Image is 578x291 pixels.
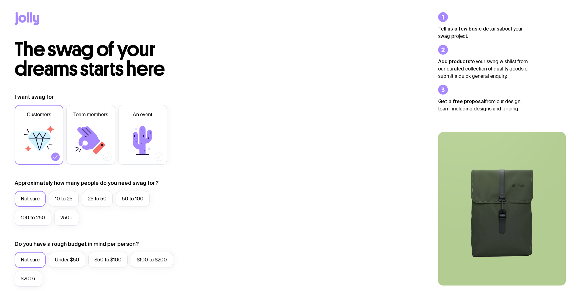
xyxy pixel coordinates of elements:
[88,252,128,268] label: $50 to $100
[49,191,79,207] label: 10 to 25
[15,93,54,101] label: I want swag for
[15,271,42,287] label: $200+
[438,98,530,113] p: from our design team, including designs and pricing.
[438,26,499,31] strong: Tell us a few basic details
[438,59,470,64] strong: Add products
[133,111,152,118] span: An event
[438,58,530,80] p: to your swag wishlist from our curated collection of quality goods or submit a quick general enqu...
[15,240,139,248] label: Do you have a rough budget in mind per person?
[15,37,165,81] span: The swag of your dreams starts here
[116,191,150,207] label: 50 to 100
[131,252,173,268] label: $100 to $200
[15,252,46,268] label: Not sure
[15,179,159,187] label: Approximately how many people do you need swag for?
[438,99,485,104] strong: Get a free proposal
[54,210,79,226] label: 250+
[27,111,51,118] span: Customers
[15,191,46,207] label: Not sure
[73,111,108,118] span: Team members
[49,252,85,268] label: Under $50
[438,25,530,40] p: about your swag project.
[82,191,113,207] label: 25 to 50
[15,210,51,226] label: 100 to 250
